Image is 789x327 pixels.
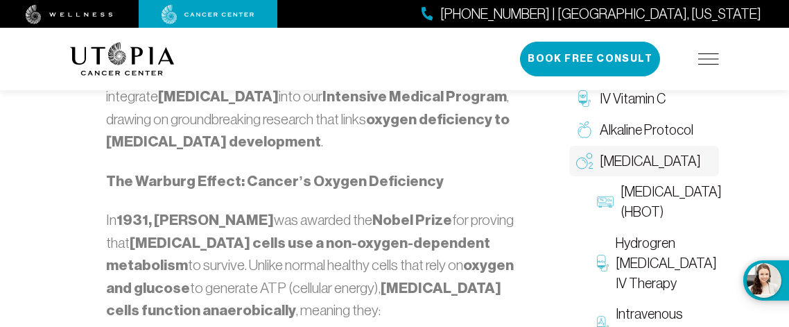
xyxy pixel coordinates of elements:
[70,42,175,76] img: logo
[600,151,701,171] span: [MEDICAL_DATA]
[520,42,660,76] button: Book Free Consult
[569,115,719,146] a: Alkaline Protocol
[597,194,614,210] img: Hyperbaric Oxygen Therapy (HBOT)
[576,121,593,138] img: Alkaline Protocol
[597,255,609,271] img: Hydrogren Peroxide IV Therapy
[590,228,719,299] a: Hydrogren [MEDICAL_DATA] IV Therapy
[158,87,279,106] strong: [MEDICAL_DATA]
[322,87,507,106] strong: Intensive Medical Program
[569,146,719,177] a: [MEDICAL_DATA]
[106,234,490,275] strong: [MEDICAL_DATA] cells use a non-oxygen-dependent metabolism
[422,4,761,24] a: [PHONE_NUMBER] | [GEOGRAPHIC_DATA], [US_STATE]
[600,120,693,140] span: Alkaline Protocol
[440,4,761,24] span: [PHONE_NUMBER] | [GEOGRAPHIC_DATA], [US_STATE]
[600,89,666,109] span: IV Vitamin C
[26,5,113,24] img: wellness
[590,176,719,228] a: [MEDICAL_DATA] (HBOT)
[576,90,593,107] img: IV Vitamin C
[621,182,722,222] span: [MEDICAL_DATA] (HBOT)
[372,211,452,229] strong: Nobel Prize
[569,83,719,115] a: IV Vitamin C
[106,256,514,297] strong: oxygen and glucose
[116,211,274,229] strong: 1931, [PERSON_NAME]
[576,153,593,169] img: Oxygen Therapy
[162,5,254,24] img: cancer center
[698,53,719,65] img: icon-hamburger
[106,63,517,153] p: At , we integrate into our , drawing on groundbreaking research that links .
[616,233,717,293] span: Hydrogren [MEDICAL_DATA] IV Therapy
[106,172,444,190] strong: The Warburg Effect: Cancer’s Oxygen Deficiency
